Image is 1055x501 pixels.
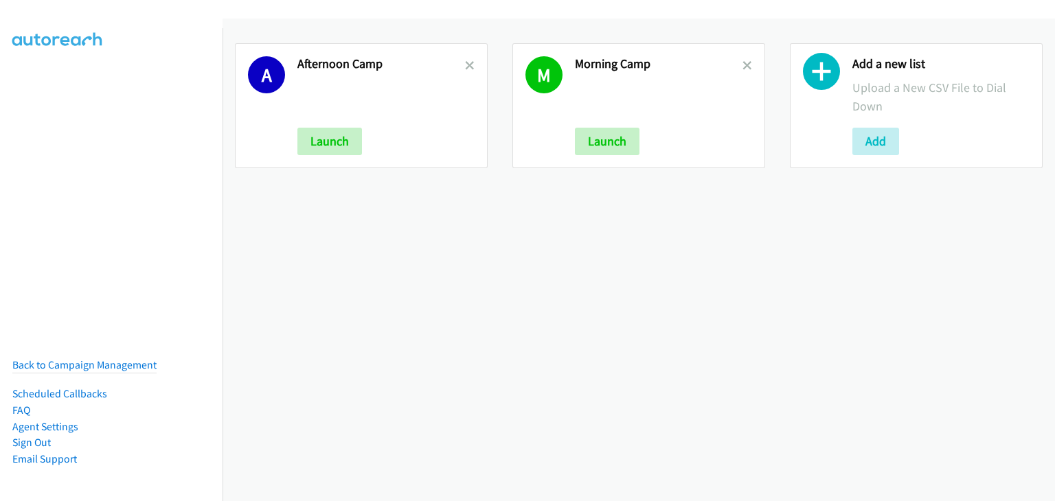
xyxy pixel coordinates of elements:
[248,56,285,93] h1: A
[12,420,78,433] a: Agent Settings
[575,128,639,155] button: Launch
[852,56,1030,72] h2: Add a new list
[12,358,157,371] a: Back to Campaign Management
[575,56,742,72] h2: Morning Camp
[852,78,1030,115] p: Upload a New CSV File to Dial Down
[852,128,899,155] button: Add
[297,56,465,72] h2: Afternoon Camp
[525,56,563,93] h1: M
[12,404,30,417] a: FAQ
[12,387,107,400] a: Scheduled Callbacks
[12,452,77,465] a: Email Support
[297,128,362,155] button: Launch
[12,436,51,449] a: Sign Out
